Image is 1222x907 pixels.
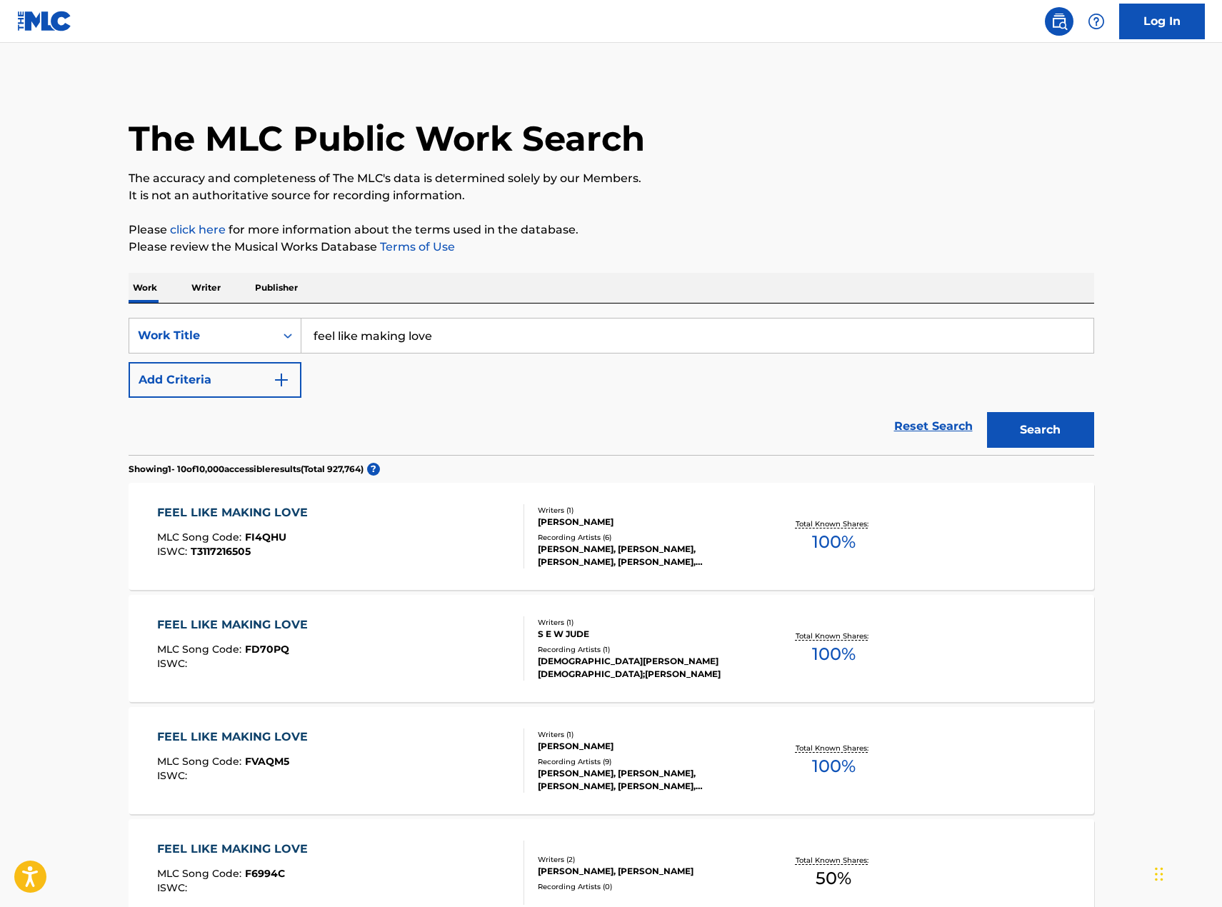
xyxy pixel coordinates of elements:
[538,617,753,628] div: Writers ( 1 )
[538,756,753,767] div: Recording Artists ( 9 )
[1051,13,1068,30] img: search
[157,728,315,746] div: FEEL LIKE MAKING LOVE
[1088,13,1105,30] img: help
[538,543,753,568] div: [PERSON_NAME], [PERSON_NAME], [PERSON_NAME], [PERSON_NAME], [PERSON_NAME]
[138,327,266,344] div: Work Title
[245,531,286,543] span: FI4QHU
[538,532,753,543] div: Recording Artists ( 6 )
[367,463,380,476] span: ?
[796,518,872,529] p: Total Known Shares:
[129,239,1094,256] p: Please review the Musical Works Database
[538,854,753,865] div: Writers ( 2 )
[812,753,856,779] span: 100 %
[157,881,191,894] span: ISWC :
[273,371,290,389] img: 9d2ae6d4665cec9f34b9.svg
[129,273,161,303] p: Work
[251,273,302,303] p: Publisher
[887,411,980,442] a: Reset Search
[157,504,315,521] div: FEEL LIKE MAKING LOVE
[157,643,245,656] span: MLC Song Code :
[129,221,1094,239] p: Please for more information about the terms used in the database.
[987,412,1094,448] button: Search
[157,616,315,633] div: FEEL LIKE MAKING LOVE
[812,641,856,667] span: 100 %
[129,362,301,398] button: Add Criteria
[129,463,364,476] p: Showing 1 - 10 of 10,000 accessible results (Total 927,764 )
[538,767,753,793] div: [PERSON_NAME], [PERSON_NAME], [PERSON_NAME], [PERSON_NAME], [PERSON_NAME]
[129,117,645,160] h1: The MLC Public Work Search
[538,881,753,892] div: Recording Artists ( 0 )
[187,273,225,303] p: Writer
[816,866,851,891] span: 50 %
[538,729,753,740] div: Writers ( 1 )
[538,655,753,681] div: [DEMOGRAPHIC_DATA][PERSON_NAME][DEMOGRAPHIC_DATA];[PERSON_NAME]
[245,755,289,768] span: FVAQM5
[129,187,1094,204] p: It is not an authoritative source for recording information.
[538,740,753,753] div: [PERSON_NAME]
[129,483,1094,590] a: FEEL LIKE MAKING LOVEMLC Song Code:FI4QHUISWC:T3117216505Writers (1)[PERSON_NAME]Recording Artist...
[129,595,1094,702] a: FEEL LIKE MAKING LOVEMLC Song Code:FD70PQISWC:Writers (1)S E W JUDERecording Artists (1)[DEMOGRAP...
[157,841,315,858] div: FEEL LIKE MAKING LOVE
[538,628,753,641] div: S E W JUDE
[538,644,753,655] div: Recording Artists ( 1 )
[796,855,872,866] p: Total Known Shares:
[796,631,872,641] p: Total Known Shares:
[157,755,245,768] span: MLC Song Code :
[377,240,455,254] a: Terms of Use
[157,545,191,558] span: ISWC :
[1045,7,1073,36] a: Public Search
[191,545,251,558] span: T3117216505
[538,516,753,528] div: [PERSON_NAME]
[1119,4,1205,39] a: Log In
[538,505,753,516] div: Writers ( 1 )
[812,529,856,555] span: 100 %
[157,769,191,782] span: ISWC :
[796,743,872,753] p: Total Known Shares:
[245,643,289,656] span: FD70PQ
[157,657,191,670] span: ISWC :
[157,867,245,880] span: MLC Song Code :
[245,867,285,880] span: F6994C
[129,170,1094,187] p: The accuracy and completeness of The MLC's data is determined solely by our Members.
[1082,7,1111,36] div: Help
[1151,838,1222,907] iframe: Chat Widget
[1155,853,1163,896] div: Drag
[538,865,753,878] div: [PERSON_NAME], [PERSON_NAME]
[170,223,226,236] a: click here
[157,531,245,543] span: MLC Song Code :
[17,11,72,31] img: MLC Logo
[129,707,1094,814] a: FEEL LIKE MAKING LOVEMLC Song Code:FVAQM5ISWC:Writers (1)[PERSON_NAME]Recording Artists (9)[PERSO...
[129,318,1094,455] form: Search Form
